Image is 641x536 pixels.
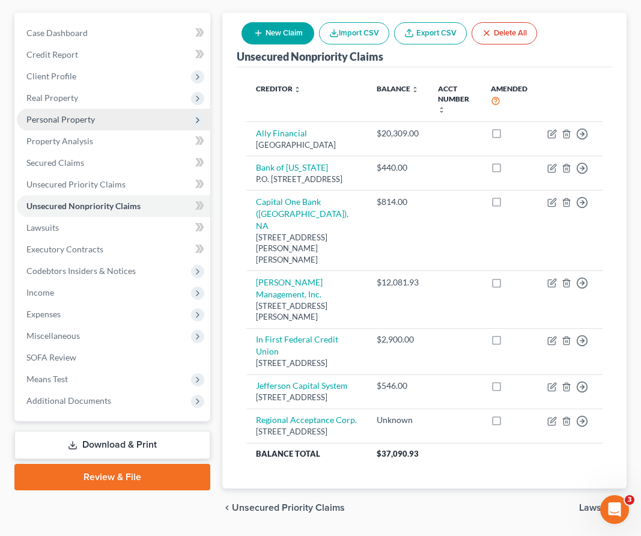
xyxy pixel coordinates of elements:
span: Unsecured Nonpriority Claims [26,201,141,211]
button: Lawsuits chevron_right [579,503,627,513]
a: Jefferson Capital System [256,380,348,391]
span: Lawsuits [579,503,617,513]
i: chevron_left [222,503,232,513]
span: Real Property [26,93,78,103]
a: SOFA Review [17,347,210,368]
span: Case Dashboard [26,28,88,38]
span: $37,090.93 [377,449,419,458]
i: unfold_more [438,106,445,114]
div: P.O. [STREET_ADDRESS] [256,174,357,185]
span: Property Analysis [26,136,93,146]
div: [STREET_ADDRESS] [256,392,357,403]
span: Means Test [26,374,68,384]
div: [GEOGRAPHIC_DATA] [256,139,357,151]
span: 3 [625,495,634,505]
a: Executory Contracts [17,239,210,260]
button: Delete All [472,22,537,44]
button: chevron_left Unsecured Priority Claims [222,503,345,513]
span: Income [26,287,54,297]
span: Miscellaneous [26,330,80,341]
a: Balance unfold_more [377,84,419,93]
div: [STREET_ADDRESS][PERSON_NAME] [256,300,357,323]
span: Credit Report [26,49,78,59]
a: In First Federal Credit Union [256,334,338,356]
span: Lawsuits [26,222,59,233]
div: [STREET_ADDRESS][PERSON_NAME][PERSON_NAME] [256,232,357,266]
span: Unsecured Priority Claims [26,179,126,189]
a: Export CSV [394,22,467,44]
th: Balance Total [246,443,366,464]
a: [PERSON_NAME] Management, Inc. [256,277,323,299]
a: Unsecured Nonpriority Claims [17,195,210,217]
th: Amended [481,77,538,122]
span: Executory Contracts [26,244,103,254]
a: Lawsuits [17,217,210,239]
a: Property Analysis [17,130,210,152]
a: Acct Number unfold_more [438,84,469,114]
span: SOFA Review [26,352,76,362]
a: Secured Claims [17,152,210,174]
iframe: Intercom live chat [600,495,629,524]
a: Unsecured Priority Claims [17,174,210,195]
span: Client Profile [26,71,76,81]
span: Unsecured Priority Claims [232,503,345,513]
span: Secured Claims [26,157,84,168]
a: Case Dashboard [17,22,210,44]
span: Expenses [26,309,61,319]
div: $20,309.00 [377,127,419,139]
div: [STREET_ADDRESS] [256,426,357,437]
div: [STREET_ADDRESS] [256,358,357,369]
div: $546.00 [377,380,419,392]
i: unfold_more [294,86,301,93]
a: Ally Financial [256,128,307,138]
a: Creditor unfold_more [256,84,301,93]
a: Regional Acceptance Corp. [256,415,357,425]
a: Bank of [US_STATE] [256,162,328,172]
a: Capital One Bank ([GEOGRAPHIC_DATA]), NA [256,196,348,231]
button: Import CSV [319,22,389,44]
div: $12,081.93 [377,276,419,288]
a: Download & Print [14,431,210,459]
a: Review & File [14,464,210,490]
div: Unsecured Nonpriority Claims [237,49,383,64]
span: Additional Documents [26,395,111,406]
i: unfold_more [412,86,419,93]
div: Unknown [377,414,419,426]
div: $440.00 [377,162,419,174]
div: $2,900.00 [377,333,419,346]
button: New Claim [242,22,314,44]
span: Personal Property [26,114,95,124]
span: Codebtors Insiders & Notices [26,266,136,276]
a: Credit Report [17,44,210,65]
div: $814.00 [377,196,419,208]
